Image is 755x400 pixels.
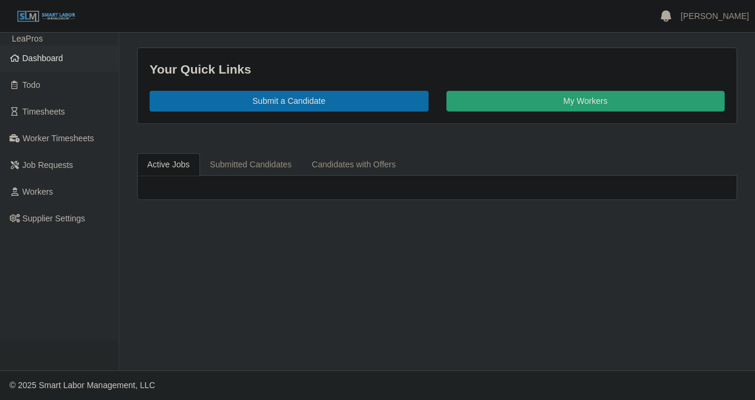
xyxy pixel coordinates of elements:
[681,10,749,23] a: [PERSON_NAME]
[23,80,40,90] span: Todo
[302,153,405,176] a: Candidates with Offers
[23,214,85,223] span: Supplier Settings
[23,187,53,196] span: Workers
[23,134,94,143] span: Worker Timesheets
[150,60,725,79] div: Your Quick Links
[23,107,65,116] span: Timesheets
[23,53,64,63] span: Dashboard
[12,34,43,43] span: LeaPros
[23,160,74,170] span: Job Requests
[137,153,200,176] a: Active Jobs
[200,153,302,176] a: Submitted Candidates
[17,10,76,23] img: SLM Logo
[9,380,155,390] span: © 2025 Smart Labor Management, LLC
[446,91,725,112] a: My Workers
[150,91,429,112] a: Submit a Candidate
